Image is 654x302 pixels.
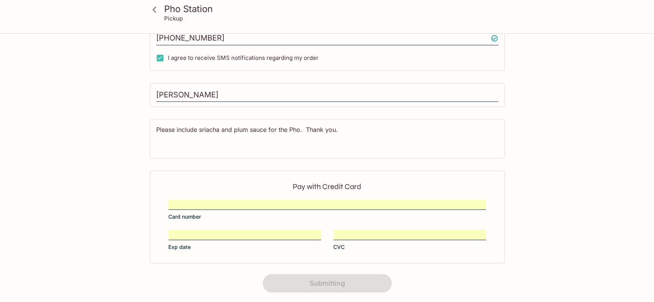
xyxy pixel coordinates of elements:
[333,230,486,239] iframe: Secure CVC input frame
[168,183,486,190] p: Pay with Credit Card
[333,243,345,251] span: CVC
[168,54,318,61] span: I agree to receive SMS notifications regarding my order
[156,125,498,152] textarea: Please include sriacha and plum sauce for the Pho. Thank you.
[156,88,498,102] input: Enter first and last name
[164,3,503,15] h3: Pho Station
[164,15,183,22] p: Pickup
[168,213,201,221] span: Card number
[168,243,191,251] span: Exp date
[156,31,498,45] input: Enter phone number
[168,230,321,239] iframe: Secure expiration date input frame
[168,200,486,208] iframe: Secure card number input frame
